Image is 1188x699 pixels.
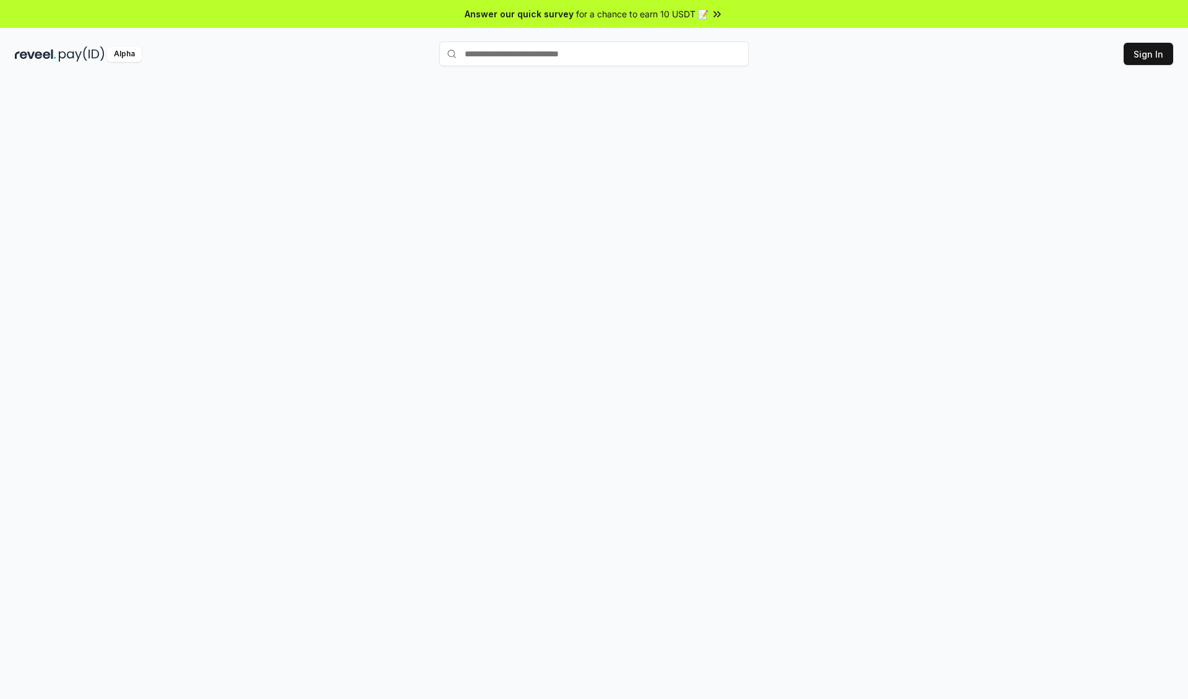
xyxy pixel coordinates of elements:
button: Sign In [1124,43,1173,65]
img: reveel_dark [15,46,56,62]
span: for a chance to earn 10 USDT 📝 [576,7,708,20]
img: pay_id [59,46,105,62]
span: Answer our quick survey [465,7,574,20]
div: Alpha [107,46,142,62]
